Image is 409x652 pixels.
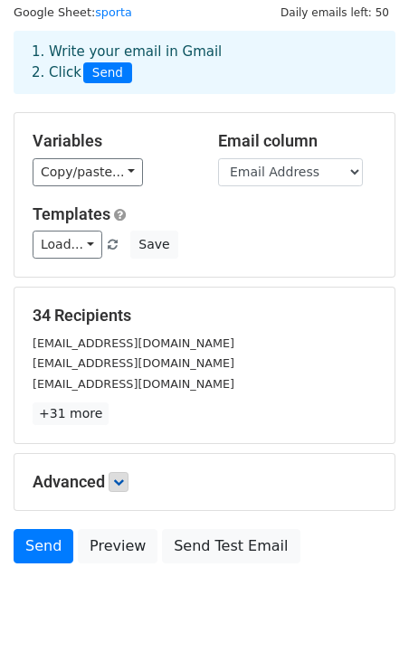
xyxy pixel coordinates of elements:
[95,5,132,19] a: sporta
[33,306,376,326] h5: 34 Recipients
[83,62,132,84] span: Send
[33,377,234,391] small: [EMAIL_ADDRESS][DOMAIN_NAME]
[162,529,300,563] a: Send Test Email
[319,565,409,652] iframe: Chat Widget
[33,158,143,186] a: Copy/paste...
[14,529,73,563] a: Send
[33,402,109,425] a: +31 more
[14,5,132,19] small: Google Sheet:
[33,336,234,350] small: [EMAIL_ADDRESS][DOMAIN_NAME]
[78,529,157,563] a: Preview
[33,131,191,151] h5: Variables
[18,42,391,83] div: 1. Write your email in Gmail 2. Click
[33,472,376,492] h5: Advanced
[33,204,110,223] a: Templates
[33,356,234,370] small: [EMAIL_ADDRESS][DOMAIN_NAME]
[274,3,395,23] span: Daily emails left: 50
[33,231,102,259] a: Load...
[130,231,177,259] button: Save
[274,5,395,19] a: Daily emails left: 50
[218,131,376,151] h5: Email column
